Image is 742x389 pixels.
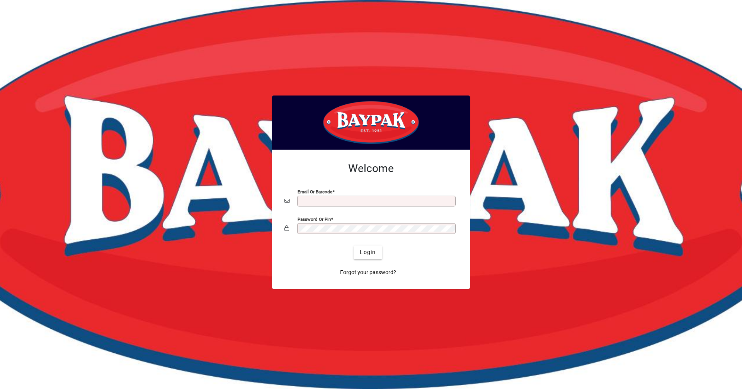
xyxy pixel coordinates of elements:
[354,246,382,259] button: Login
[284,162,458,175] h2: Welcome
[340,268,396,276] span: Forgot your password?
[298,189,332,194] mat-label: Email or Barcode
[337,266,399,280] a: Forgot your password?
[360,248,376,256] span: Login
[298,216,331,222] mat-label: Password or Pin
